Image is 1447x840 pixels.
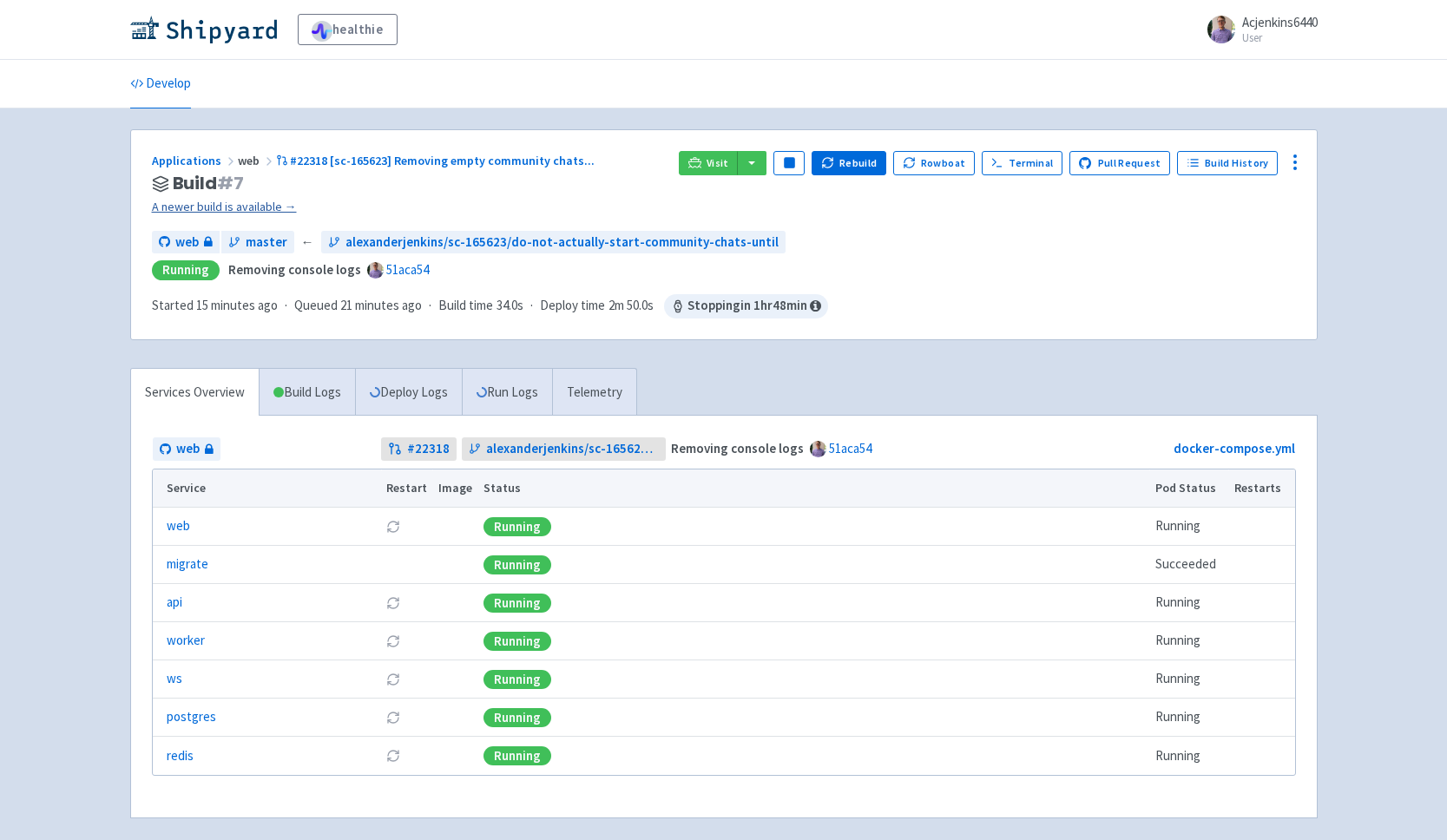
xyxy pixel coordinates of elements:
[540,296,605,316] span: Deploy time
[1149,508,1228,546] td: Running
[176,439,200,459] span: web
[167,707,216,727] a: postgres
[153,437,220,461] a: web
[152,197,666,217] a: A newer build is available →
[664,294,828,318] span: Stopping in 1 hr 48 min
[386,596,400,610] button: Restart pod
[173,174,244,194] span: Build
[1197,16,1318,43] a: Acjenkins6440 User
[477,469,1149,508] th: Status
[386,673,400,686] button: Restart pod
[167,516,190,536] a: web
[381,437,457,461] a: #22318
[829,440,871,456] a: 51aca54
[483,708,551,727] div: Running
[298,14,398,45] a: healthie
[483,670,551,689] div: Running
[381,469,433,508] th: Restart
[290,153,595,168] span: #22318 [sc-165623] Removing empty community chats ...
[238,153,276,168] span: web
[152,153,238,168] a: Applications
[175,233,199,253] span: web
[167,555,208,574] a: migrate
[260,369,355,417] a: Build Logs
[893,151,975,175] button: Rowboat
[340,297,422,313] time: 21 minutes ago
[301,233,314,253] span: ←
[152,297,278,313] span: Started
[167,631,205,651] a: worker
[552,369,636,417] a: Telemetry
[671,440,804,456] strong: Removing console logs
[167,593,182,613] a: api
[196,297,278,313] time: 15 minutes ago
[432,469,477,508] th: Image
[1149,469,1228,508] th: Pod Status
[486,439,659,459] span: alexanderjenkins/sc-165623/do-not-actually-start-community-chats-until
[228,261,361,278] strong: Removing console logs
[321,231,786,254] a: alexanderjenkins/sc-165623/do-not-actually-start-community-chats-until
[483,555,551,574] div: Running
[386,711,400,725] button: Restart pod
[221,231,294,254] a: master
[773,151,805,175] button: Pause
[130,16,277,43] img: Shipyard logo
[462,369,552,417] a: Run Logs
[1149,584,1228,622] td: Running
[217,171,244,195] span: # 7
[386,261,429,278] a: 51aca54
[1149,660,1228,699] td: Running
[1242,32,1318,43] small: User
[152,260,220,280] div: Running
[483,517,551,536] div: Running
[386,749,400,763] button: Restart pod
[1149,699,1228,737] td: Running
[153,469,381,508] th: Service
[1149,622,1228,660] td: Running
[130,60,191,108] a: Develop
[131,369,259,417] a: Services Overview
[483,632,551,651] div: Running
[386,520,400,534] button: Restart pod
[812,151,886,175] button: Rebuild
[276,153,598,168] a: #22318 [sc-165623] Removing empty community chats...
[1149,737,1228,775] td: Running
[246,233,287,253] span: master
[483,746,551,765] div: Running
[982,151,1062,175] a: Terminal
[152,231,220,254] a: web
[152,294,828,318] div: · · ·
[1228,469,1294,508] th: Restarts
[679,151,738,175] a: Visit
[355,369,462,417] a: Deploy Logs
[483,594,551,613] div: Running
[497,296,523,316] span: 34.0s
[608,296,654,316] span: 2m 50.0s
[167,669,182,689] a: ws
[1174,440,1295,456] a: docker-compose.yml
[1149,546,1228,584] td: Succeeded
[345,233,779,253] span: alexanderjenkins/sc-165623/do-not-actually-start-community-chats-until
[707,156,729,170] span: Visit
[294,297,422,313] span: Queued
[1177,151,1278,175] a: Build History
[1069,151,1171,175] a: Pull Request
[438,296,493,316] span: Build time
[407,439,450,459] strong: # 22318
[167,746,194,766] a: redis
[1242,14,1318,30] span: Acjenkins6440
[386,634,400,648] button: Restart pod
[462,437,666,461] a: alexanderjenkins/sc-165623/do-not-actually-start-community-chats-until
